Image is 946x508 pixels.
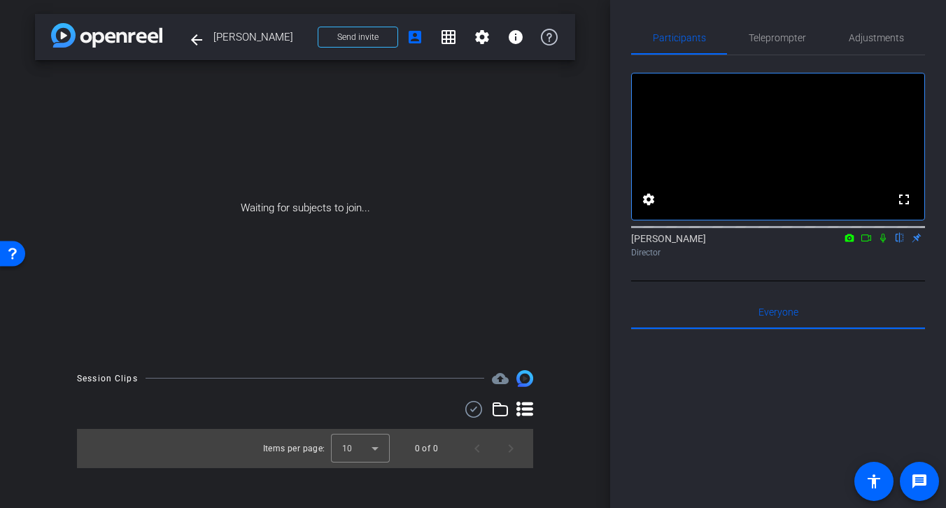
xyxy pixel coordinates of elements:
[460,432,494,465] button: Previous page
[440,29,457,45] mat-icon: grid_on
[35,60,575,356] div: Waiting for subjects to join...
[263,442,325,456] div: Items per page:
[749,33,806,43] span: Teleprompter
[188,31,205,48] mat-icon: arrow_back
[631,246,925,259] div: Director
[415,442,438,456] div: 0 of 0
[653,33,706,43] span: Participants
[77,372,138,386] div: Session Clips
[507,29,524,45] mat-icon: info
[640,191,657,208] mat-icon: settings
[213,23,309,51] span: [PERSON_NAME]
[758,307,798,317] span: Everyone
[866,473,882,490] mat-icon: accessibility
[492,370,509,387] mat-icon: cloud_upload
[494,432,528,465] button: Next page
[631,232,925,259] div: [PERSON_NAME]
[911,473,928,490] mat-icon: message
[51,23,162,48] img: app-logo
[407,29,423,45] mat-icon: account_box
[492,370,509,387] span: Destinations for your clips
[891,231,908,244] mat-icon: flip
[516,370,533,387] img: Session clips
[474,29,490,45] mat-icon: settings
[849,33,904,43] span: Adjustments
[337,31,379,43] span: Send invite
[896,191,912,208] mat-icon: fullscreen
[318,27,398,48] button: Send invite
